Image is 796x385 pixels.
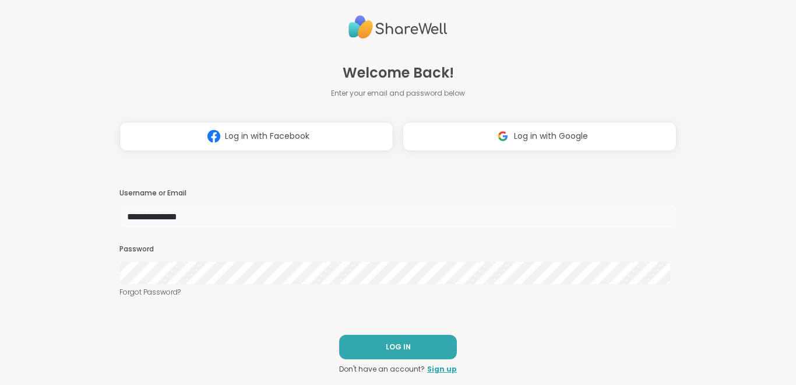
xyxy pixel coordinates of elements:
img: ShareWell Logomark [492,125,514,147]
span: LOG IN [386,342,411,352]
span: Enter your email and password below [331,88,465,99]
img: ShareWell Logo [348,10,448,44]
a: Sign up [427,364,457,374]
button: LOG IN [339,335,457,359]
span: Log in with Facebook [225,130,309,142]
span: Log in with Google [514,130,588,142]
a: Forgot Password? [119,287,677,297]
button: Log in with Google [403,122,677,151]
h3: Password [119,244,677,254]
button: Log in with Facebook [119,122,393,151]
span: Welcome Back! [343,62,454,83]
span: Don't have an account? [339,364,425,374]
h3: Username or Email [119,188,677,198]
img: ShareWell Logomark [203,125,225,147]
